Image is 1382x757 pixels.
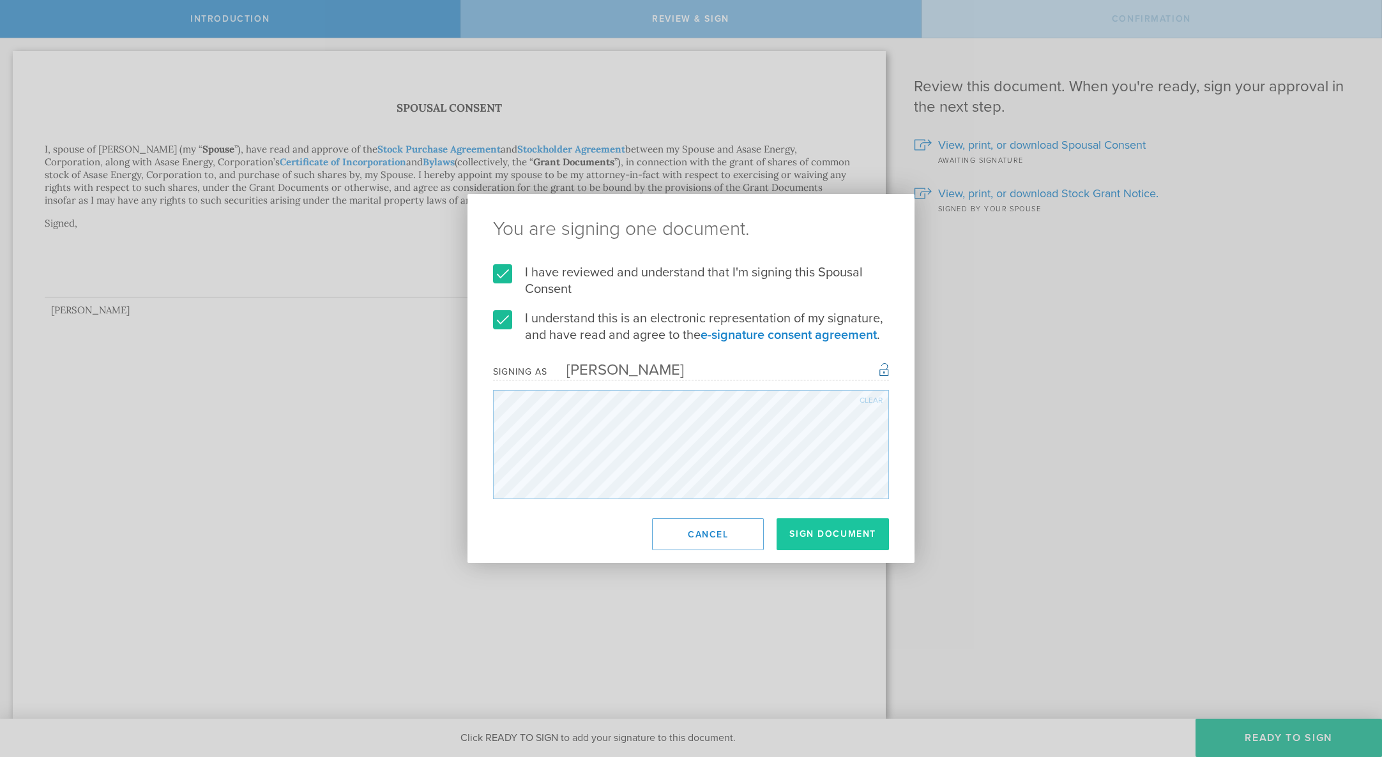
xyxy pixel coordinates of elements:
[1318,657,1382,719] iframe: Chat Widget
[701,327,877,343] a: e-signature consent agreement
[547,361,684,379] div: [PERSON_NAME]
[777,518,889,550] button: Sign Document
[493,310,889,343] label: I understand this is an electronic representation of my signature, and have read and agree to the .
[493,220,889,239] ng-pluralize: You are signing one document.
[493,366,547,377] div: Signing as
[652,518,764,550] button: Cancel
[493,264,889,297] label: I have reviewed and understand that I'm signing this Spousal Consent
